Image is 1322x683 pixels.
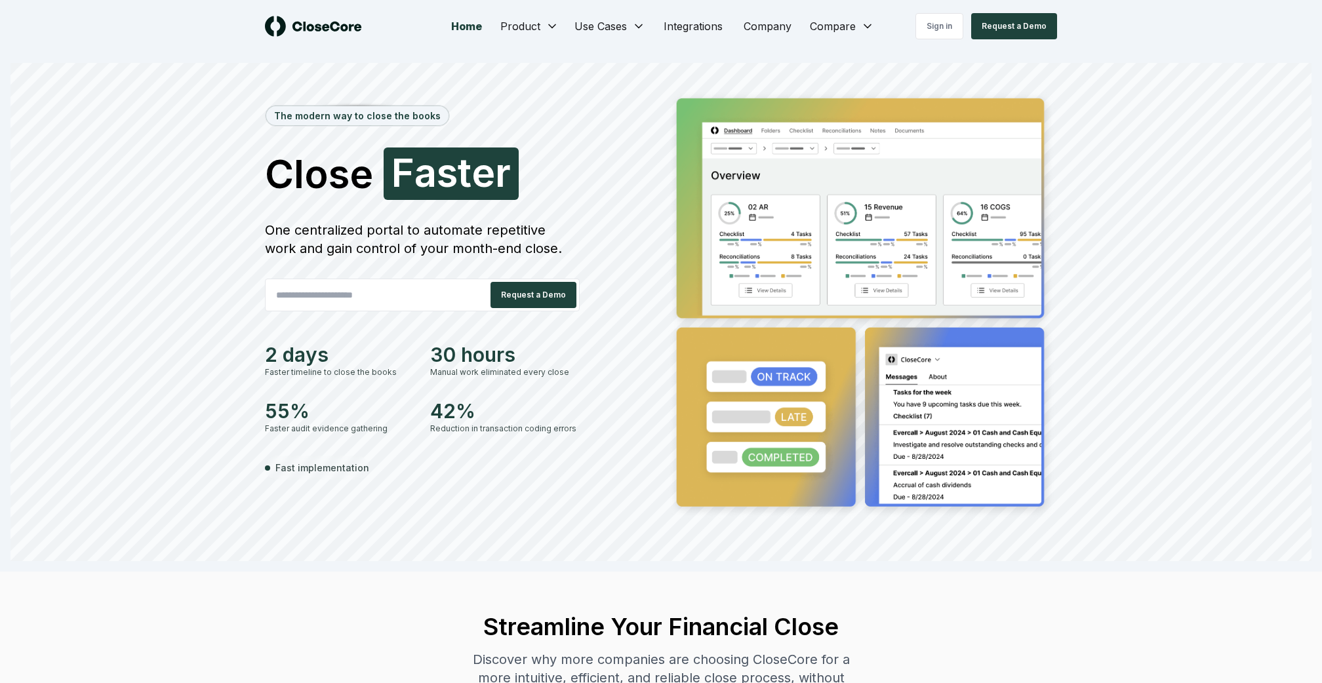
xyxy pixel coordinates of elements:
[666,89,1057,520] img: Jumbotron
[653,13,733,39] a: Integrations
[265,16,362,37] img: logo
[471,153,495,192] span: e
[414,153,437,192] span: a
[430,399,580,423] div: 42%
[265,154,373,193] span: Close
[266,106,449,125] div: The modern way to close the books
[495,153,511,192] span: r
[458,153,471,192] span: t
[265,366,414,378] div: Faster timeline to close the books
[574,18,627,34] span: Use Cases
[430,366,580,378] div: Manual work eliminated every close
[430,343,580,366] div: 30 hours
[567,13,653,39] button: Use Cases
[802,13,882,39] button: Compare
[460,614,862,640] h2: Streamline Your Financial Close
[437,153,458,192] span: s
[265,343,414,366] div: 2 days
[915,13,963,39] a: Sign in
[810,18,856,34] span: Compare
[971,13,1057,39] button: Request a Demo
[275,461,369,475] span: Fast implementation
[430,423,580,435] div: Reduction in transaction coding errors
[265,399,414,423] div: 55%
[265,221,580,258] div: One centralized portal to automate repetitive work and gain control of your month-end close.
[500,18,540,34] span: Product
[441,13,492,39] a: Home
[391,153,414,192] span: F
[491,282,576,308] button: Request a Demo
[265,423,414,435] div: Faster audit evidence gathering
[733,13,802,39] a: Company
[492,13,567,39] button: Product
